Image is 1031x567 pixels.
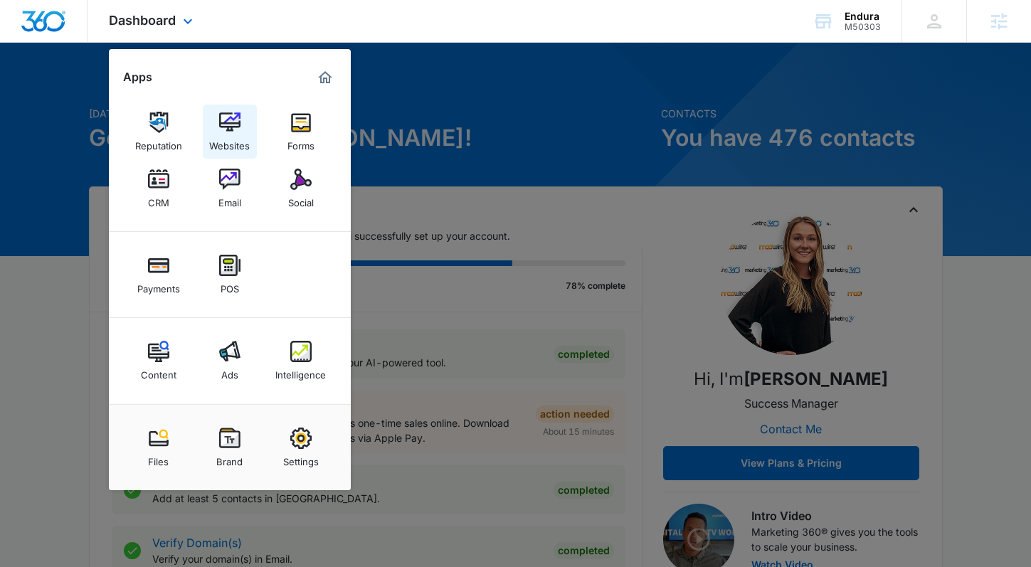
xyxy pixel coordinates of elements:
[218,190,241,208] div: Email
[132,105,186,159] a: Reputation
[203,105,257,159] a: Websites
[123,70,152,84] h2: Apps
[216,449,243,467] div: Brand
[288,190,314,208] div: Social
[274,334,328,388] a: Intelligence
[274,161,328,216] a: Social
[148,190,169,208] div: CRM
[132,248,186,302] a: Payments
[203,334,257,388] a: Ads
[132,161,186,216] a: CRM
[141,362,176,381] div: Content
[135,133,182,152] div: Reputation
[203,420,257,475] a: Brand
[221,276,239,295] div: POS
[275,362,326,381] div: Intelligence
[845,11,881,22] div: account name
[274,105,328,159] a: Forms
[221,362,238,381] div: Ads
[132,334,186,388] a: Content
[287,133,314,152] div: Forms
[137,276,180,295] div: Payments
[203,161,257,216] a: Email
[109,13,176,28] span: Dashboard
[845,22,881,32] div: account id
[132,420,186,475] a: Files
[203,248,257,302] a: POS
[283,449,319,467] div: Settings
[209,133,250,152] div: Websites
[148,449,169,467] div: Files
[274,420,328,475] a: Settings
[314,66,337,89] a: Marketing 360® Dashboard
